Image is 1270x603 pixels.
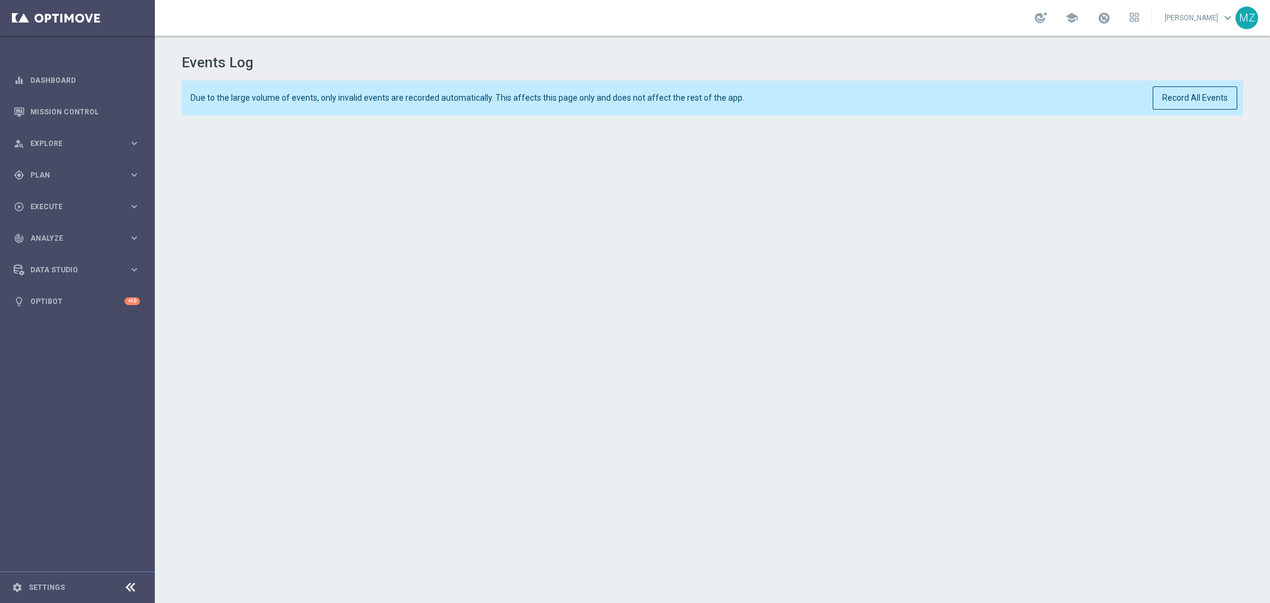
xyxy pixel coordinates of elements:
div: Explore [14,138,129,149]
button: equalizer Dashboard [13,76,141,85]
div: Data Studio [14,265,129,275]
button: Record All Events [1153,86,1237,110]
div: +10 [124,297,140,305]
i: person_search [14,138,24,149]
i: equalizer [14,75,24,86]
div: Dashboard [14,64,140,96]
button: lightbulb Optibot +10 [13,297,141,306]
i: gps_fixed [14,170,24,181]
span: Explore [30,140,129,147]
div: Mission Control [14,96,140,128]
a: [PERSON_NAME]keyboard_arrow_down [1163,9,1235,27]
span: keyboard_arrow_down [1221,11,1234,24]
button: track_changes Analyze keyboard_arrow_right [13,234,141,243]
button: play_circle_outline Execute keyboard_arrow_right [13,202,141,212]
i: keyboard_arrow_right [129,264,140,275]
button: gps_fixed Plan keyboard_arrow_right [13,170,141,180]
button: person_search Explore keyboard_arrow_right [13,139,141,148]
span: Execute [30,203,129,210]
h1: Events Log [182,54,1244,72]
i: keyboard_arrow_right [129,232,140,244]
i: keyboard_arrow_right [129,138,140,149]
span: Data Studio [30,266,129,273]
i: keyboard_arrow_right [129,169,140,181]
div: Plan [14,170,129,181]
span: Due to the large volume of events, only invalid events are recorded automatically. This affects t... [191,93,1138,103]
div: MZ [1235,7,1258,29]
span: Plan [30,172,129,179]
div: Analyze [14,233,129,244]
i: play_circle_outline [14,201,24,212]
a: Optibot [30,285,124,317]
i: settings [12,582,23,593]
a: Dashboard [30,64,140,96]
i: lightbulb [14,296,24,307]
div: Optibot [14,285,140,317]
span: Analyze [30,235,129,242]
i: track_changes [14,233,24,244]
div: Execute [14,201,129,212]
button: Mission Control [13,107,141,117]
a: Settings [29,584,65,591]
i: keyboard_arrow_right [129,201,140,212]
button: Data Studio keyboard_arrow_right [13,265,141,275]
a: Mission Control [30,96,140,128]
span: school [1065,11,1078,24]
